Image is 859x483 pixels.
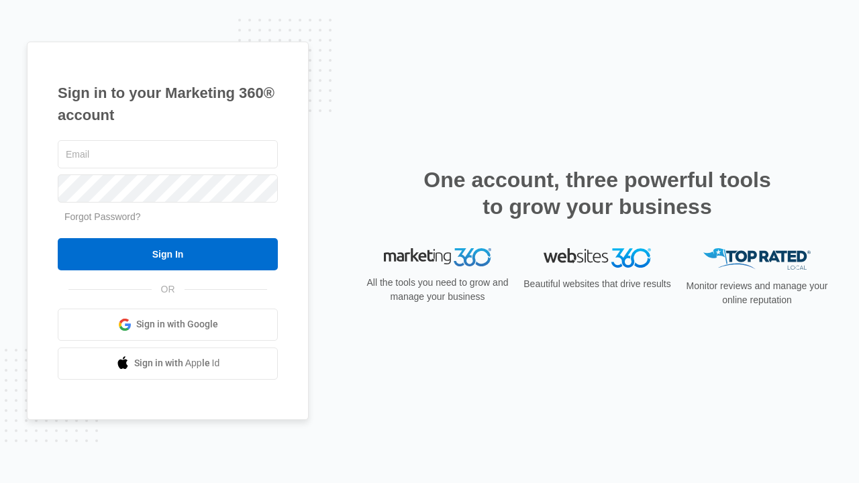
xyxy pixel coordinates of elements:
[64,211,141,222] a: Forgot Password?
[58,347,278,380] a: Sign in with Apple Id
[134,356,220,370] span: Sign in with Apple Id
[58,82,278,126] h1: Sign in to your Marketing 360® account
[419,166,775,220] h2: One account, three powerful tools to grow your business
[544,248,651,268] img: Websites 360
[362,276,513,304] p: All the tools you need to grow and manage your business
[136,317,218,331] span: Sign in with Google
[58,309,278,341] a: Sign in with Google
[682,279,832,307] p: Monitor reviews and manage your online reputation
[703,248,811,270] img: Top Rated Local
[152,282,185,297] span: OR
[58,140,278,168] input: Email
[58,238,278,270] input: Sign In
[384,248,491,267] img: Marketing 360
[522,277,672,291] p: Beautiful websites that drive results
